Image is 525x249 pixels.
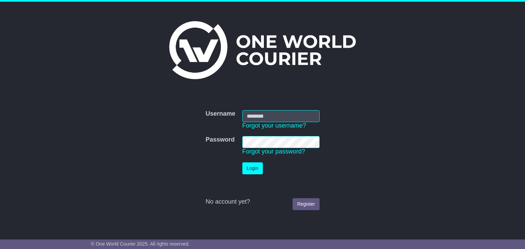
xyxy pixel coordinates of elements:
[205,110,235,118] label: Username
[169,21,356,79] img: One World
[242,162,263,174] button: Login
[205,136,234,144] label: Password
[242,148,305,155] a: Forgot your password?
[205,198,319,206] div: No account yet?
[242,122,306,129] a: Forgot your username?
[293,198,319,210] a: Register
[91,241,190,247] span: © One World Courier 2025. All rights reserved.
